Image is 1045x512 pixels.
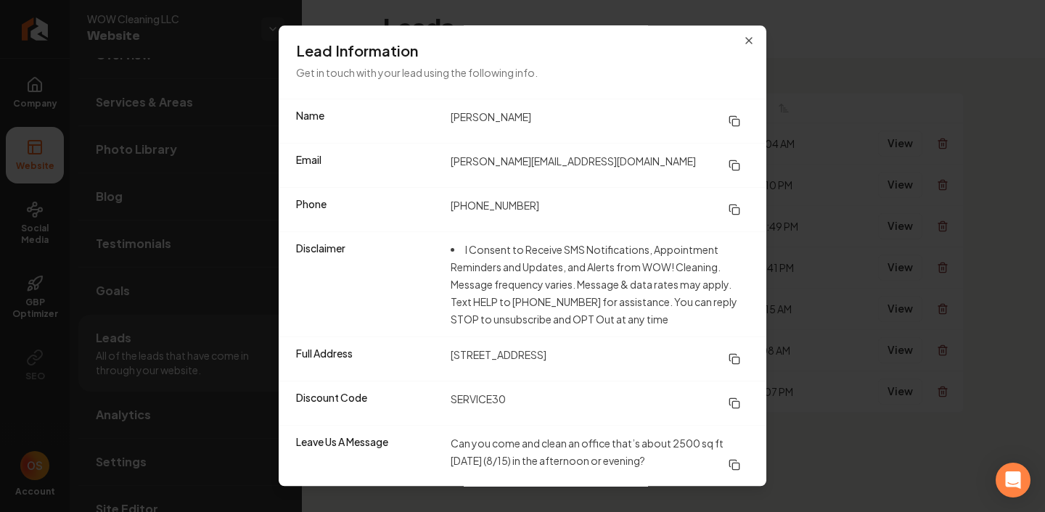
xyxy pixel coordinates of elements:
[451,108,749,134] dd: [PERSON_NAME]
[296,197,439,223] dt: Phone
[451,346,749,372] dd: [STREET_ADDRESS]
[296,241,439,328] dt: Disclaimer
[296,390,439,416] dt: Discount Code
[296,41,749,61] h3: Lead Information
[451,390,749,416] dd: SERVICE30
[296,64,749,81] p: Get in touch with your lead using the following info.
[296,108,439,134] dt: Name
[451,434,749,478] dd: Can you come and clean an office that’s about 2500 sq ft [DATE] (8/15) in the afternoon or evening?
[296,434,439,478] dt: Leave Us A Message
[296,346,439,372] dt: Full Address
[451,152,749,178] dd: [PERSON_NAME][EMAIL_ADDRESS][DOMAIN_NAME]
[296,152,439,178] dt: Email
[451,241,749,328] li: I Consent to Receive SMS Notifications, Appointment Reminders and Updates, and Alerts from WOW! C...
[451,197,749,223] dd: [PHONE_NUMBER]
